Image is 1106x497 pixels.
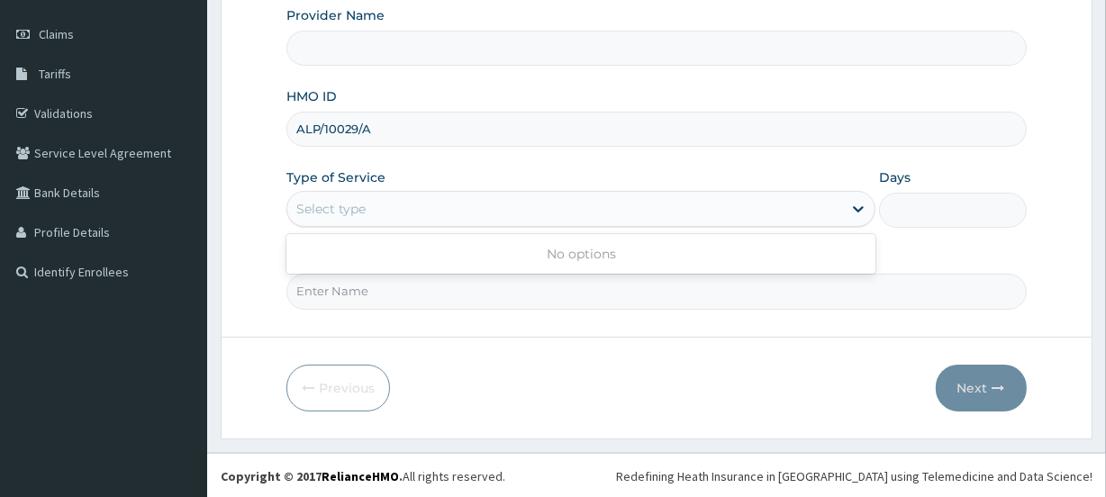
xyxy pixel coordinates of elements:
[936,365,1027,411] button: Next
[39,26,74,42] span: Claims
[286,6,385,24] label: Provider Name
[879,168,911,186] label: Days
[39,66,71,82] span: Tariffs
[286,87,337,105] label: HMO ID
[286,112,1026,147] input: Enter HMO ID
[322,468,399,484] a: RelianceHMO
[221,468,403,484] strong: Copyright © 2017 .
[616,467,1092,485] div: Redefining Heath Insurance in [GEOGRAPHIC_DATA] using Telemedicine and Data Science!
[286,365,390,411] button: Previous
[286,274,1026,309] input: Enter Name
[286,238,875,270] div: No options
[296,200,366,218] div: Select type
[286,168,385,186] label: Type of Service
